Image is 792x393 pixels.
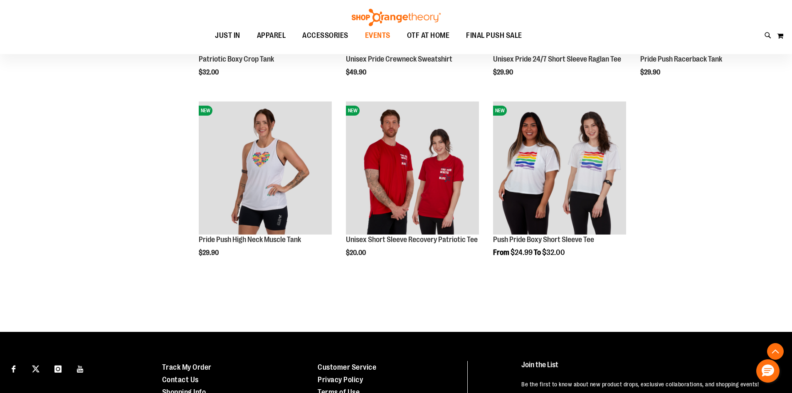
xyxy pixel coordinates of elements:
[51,361,65,376] a: Visit our Instagram page
[493,248,509,257] span: From
[350,9,442,26] img: Shop Orangetheory
[466,26,522,45] span: FINAL PUSH SALE
[407,26,450,45] span: OTF AT HOME
[640,69,661,76] span: $29.90
[199,249,220,257] span: $29.90
[195,97,336,278] div: product
[29,361,43,376] a: Visit our X page
[542,248,565,257] span: $32.00
[493,101,626,235] img: Product image for Push Pride Boxy Short Sleeve Tee
[521,361,773,376] h4: Join the List
[294,26,357,45] a: ACCESSORIES
[489,97,630,278] div: product
[199,101,332,235] img: Pride Push High Neck Muscle Tank
[346,101,479,236] a: Product image for Unisex Short Sleeve Recovery Patriotic TeeNEW
[249,26,294,45] a: APPAREL
[511,248,533,257] span: $24.99
[32,365,39,373] img: Twitter
[162,376,199,384] a: Contact Us
[767,343,784,360] button: Back To Top
[73,361,88,376] a: Visit our Youtube page
[493,55,621,63] a: Unisex Pride 24/7 Short Sleeve Raglan Tee
[318,363,376,371] a: Customer Service
[521,380,773,388] p: Be the first to know about new product drops, exclusive collaborations, and shopping events!
[199,235,301,244] a: Pride Push High Neck Muscle Tank
[365,26,390,45] span: EVENTS
[346,69,368,76] span: $49.90
[342,97,483,278] div: product
[199,101,332,236] a: Pride Push High Neck Muscle TankNEW
[346,101,479,235] img: Product image for Unisex Short Sleeve Recovery Patriotic Tee
[6,361,21,376] a: Visit our Facebook page
[207,26,249,45] a: JUST IN
[493,101,626,236] a: Product image for Push Pride Boxy Short Sleeve TeeNEW
[458,26,530,45] a: FINAL PUSH SALE
[493,106,507,116] span: NEW
[199,55,274,63] a: Patriotic Boxy Crop Tank
[346,106,360,116] span: NEW
[215,26,240,45] span: JUST IN
[346,249,367,257] span: $20.00
[493,235,594,244] a: Push Pride Boxy Short Sleeve Tee
[302,26,348,45] span: ACCESSORIES
[346,235,478,244] a: Unisex Short Sleeve Recovery Patriotic Tee
[357,26,399,45] a: EVENTS
[640,55,722,63] a: Pride Push Racerback Tank
[199,69,220,76] span: $32.00
[199,106,212,116] span: NEW
[318,376,363,384] a: Privacy Policy
[534,248,541,257] span: To
[346,55,452,63] a: Unisex Pride Crewneck Sweatshirt
[493,69,514,76] span: $29.90
[257,26,286,45] span: APPAREL
[162,363,212,371] a: Track My Order
[399,26,458,45] a: OTF AT HOME
[756,359,780,383] button: Hello, have a question? Let’s chat.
